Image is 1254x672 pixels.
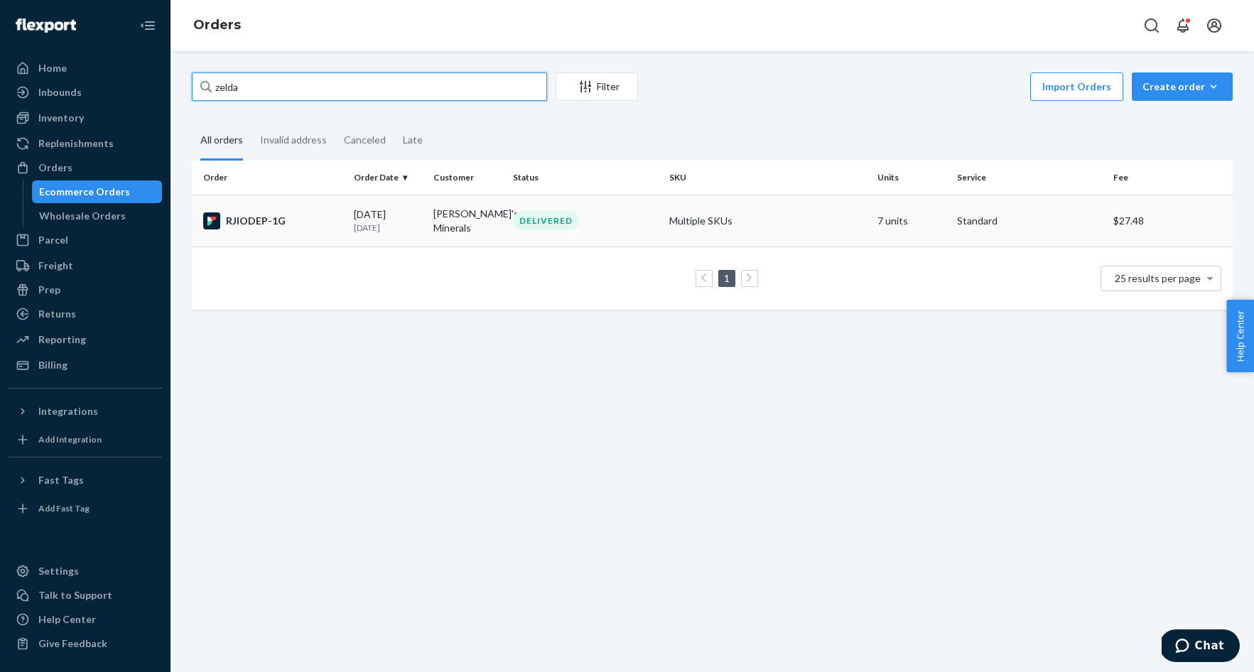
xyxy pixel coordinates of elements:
[38,161,72,175] div: Orders
[9,254,162,277] a: Freight
[9,303,162,325] a: Returns
[38,433,102,445] div: Add Integration
[9,428,162,451] a: Add Integration
[38,404,98,418] div: Integrations
[38,473,84,487] div: Fast Tags
[1108,161,1233,195] th: Fee
[38,612,96,627] div: Help Center
[872,195,951,246] td: 7 units
[39,209,126,223] div: Wholesale Orders
[32,180,163,203] a: Ecommerce Orders
[721,272,733,284] a: Page 1 is your current page
[513,211,579,230] div: DELIVERED
[38,61,67,75] div: Home
[38,502,90,514] div: Add Fast Tag
[9,632,162,655] button: Give Feedback
[556,80,637,94] div: Filter
[1169,11,1197,40] button: Open notifications
[9,328,162,351] a: Reporting
[38,85,82,99] div: Inbounds
[664,161,872,195] th: SKU
[38,588,112,602] div: Talk to Support
[9,354,162,376] a: Billing
[1142,80,1222,94] div: Create order
[9,81,162,104] a: Inbounds
[193,17,241,33] a: Orders
[428,195,507,246] td: [PERSON_NAME]'s Minerals
[182,5,252,46] ol: breadcrumbs
[9,278,162,301] a: Prep
[32,205,163,227] a: Wholesale Orders
[9,132,162,155] a: Replenishments
[9,469,162,492] button: Fast Tags
[507,161,664,195] th: Status
[9,608,162,631] a: Help Center
[16,18,76,33] img: Flexport logo
[38,136,114,151] div: Replenishments
[134,11,162,40] button: Close Navigation
[348,161,428,195] th: Order Date
[38,332,86,347] div: Reporting
[200,121,243,161] div: All orders
[1030,72,1123,101] button: Import Orders
[433,171,502,183] div: Customer
[556,72,638,101] button: Filter
[38,564,79,578] div: Settings
[38,307,76,321] div: Returns
[38,283,60,297] div: Prep
[1132,72,1233,101] button: Create order
[1108,195,1233,246] td: $27.48
[9,497,162,520] a: Add Fast Tag
[9,229,162,251] a: Parcel
[9,156,162,179] a: Orders
[192,72,547,101] input: Search orders
[1162,629,1240,665] iframe: Opens a widget where you can chat to one of our agents
[1200,11,1228,40] button: Open account menu
[192,161,348,195] th: Order
[354,222,422,234] p: [DATE]
[9,584,162,607] button: Talk to Support
[1137,11,1166,40] button: Open Search Box
[1115,272,1201,284] span: 25 results per page
[38,636,107,651] div: Give Feedback
[9,57,162,80] a: Home
[9,560,162,582] a: Settings
[344,121,386,158] div: Canceled
[9,107,162,129] a: Inventory
[872,161,951,195] th: Units
[38,259,73,273] div: Freight
[203,212,342,229] div: RJIODEP-1G
[1226,300,1254,372] button: Help Center
[38,358,67,372] div: Billing
[39,185,130,199] div: Ecommerce Orders
[260,121,327,158] div: Invalid address
[38,111,84,125] div: Inventory
[38,233,68,247] div: Parcel
[951,161,1108,195] th: Service
[403,121,423,158] div: Late
[354,207,422,234] div: [DATE]
[664,195,872,246] td: Multiple SKUs
[9,400,162,423] button: Integrations
[957,214,1102,228] p: Standard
